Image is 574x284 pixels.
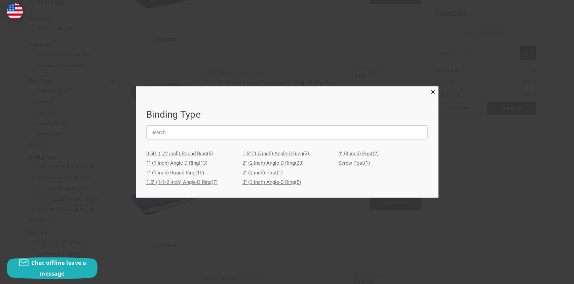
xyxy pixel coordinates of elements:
a: 1" (1 inch) Angle-D Ring(13) [146,158,236,168]
span: (13) [199,160,207,166]
a: 2" (2 inch) Angle-D Ring(23) [242,158,332,168]
span: × [431,87,435,97]
span: (6) [207,151,213,157]
img: duty and tax information for United States [7,3,23,19]
button: Chat offline leave a message [7,257,98,279]
span: (5) [295,179,301,185]
span: (2) [303,151,309,157]
a: 2" (2 inch) Post(1) [242,168,332,178]
input: Search [146,125,428,139]
a: 1" (1 inch) Round Ring(10) [146,168,236,178]
span: (1) [277,170,283,176]
a: 3" (3 inch) Angle-D Ring(5) [242,177,332,187]
span: (2) [373,151,379,157]
span: (1) [364,160,370,166]
a: 1.5" (1.5 inch) Angle-D Ring(2) [242,149,332,159]
span: Chat offline leave a message [31,259,86,277]
span: (7) [212,179,218,185]
a: Close [430,88,437,95]
a: 1.5" (1-1/2 inch) Angle-D Ring(7) [146,177,236,187]
span: (23) [295,160,304,166]
a: 4" (4 inch) Post(2) [338,149,428,159]
a: 0.50" (1/2 inch) Round Ring(6) [146,149,236,159]
a: Screw Post(1) [338,158,428,168]
span: (10) [195,170,204,176]
h1: Binding Type [146,108,428,122]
